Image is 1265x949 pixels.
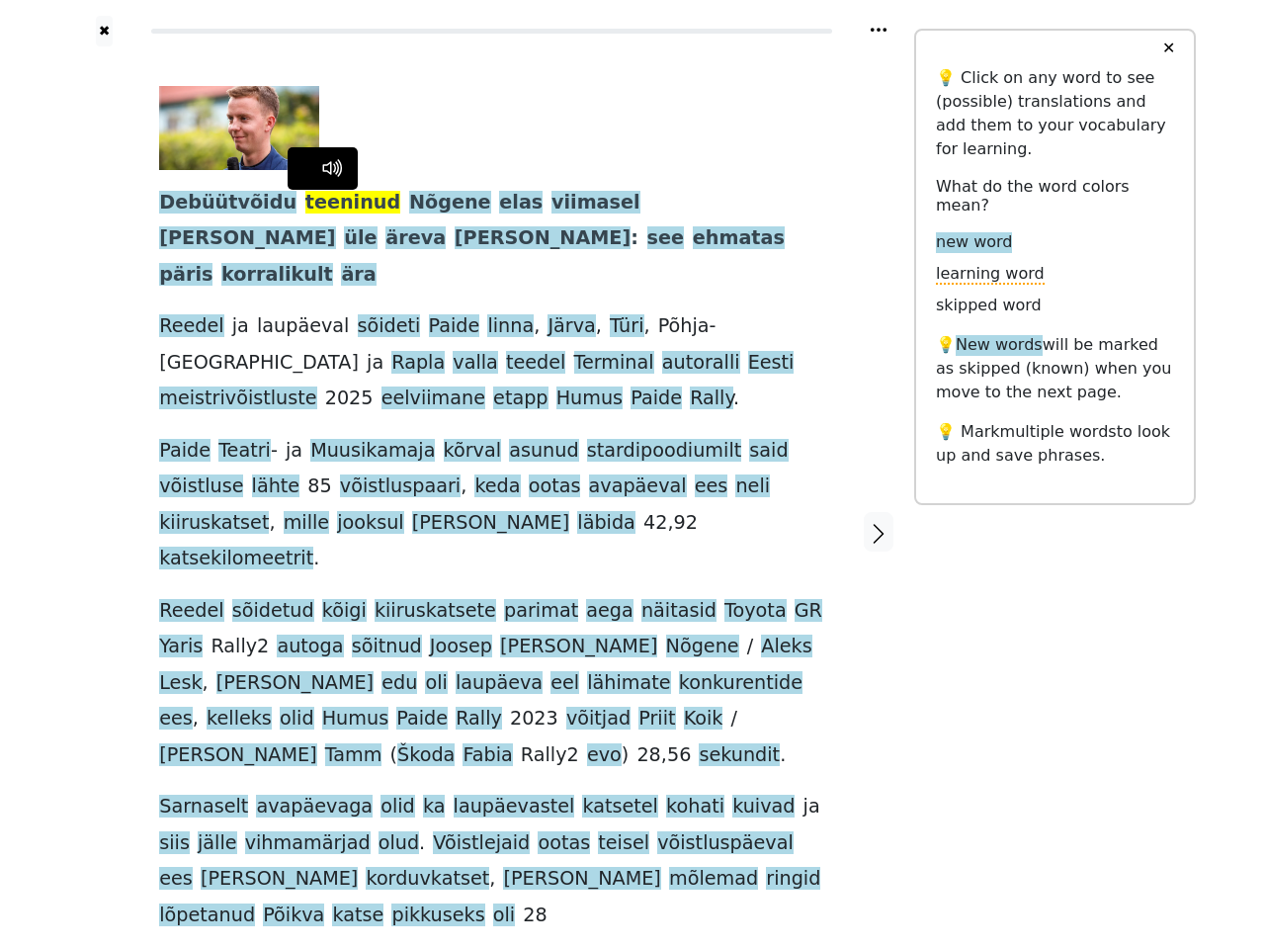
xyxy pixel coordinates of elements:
[574,351,654,376] span: Terminal
[641,599,717,624] span: näitasid
[390,743,398,768] span: (
[657,831,794,856] span: võistluspäeval
[499,191,543,216] span: elas
[159,547,313,571] span: katsekilomeetrit
[366,867,489,892] span: korduvkatset
[803,795,820,820] span: ja
[159,831,190,856] span: siis
[425,671,447,696] span: oli
[589,474,687,499] span: avapäeval
[430,635,492,659] span: Joosep
[367,351,383,376] span: ja
[211,635,269,659] span: Rally2
[325,743,382,768] span: Tamm
[456,707,502,732] span: Rally
[673,511,697,536] span: 92
[379,831,419,856] span: olud
[1150,31,1187,66] button: ✕
[159,474,243,499] span: võistluse
[598,831,649,856] span: teisel
[207,707,272,732] span: kelleks
[385,226,446,251] span: äreva
[456,671,543,696] span: laupäeva
[667,511,673,536] span: ,
[724,599,787,624] span: Toyota
[322,599,367,624] span: kõigi
[693,226,785,251] span: ehmatas
[271,439,278,464] span: -
[159,191,296,216] span: Debüütvõidu
[461,474,466,499] span: ,
[397,743,455,768] span: Škoda
[159,263,212,288] span: päris
[159,86,319,170] img: 17100128t1h26a8.jpg
[556,387,623,411] span: Humus
[193,707,199,732] span: ,
[587,671,670,696] span: lähimate
[277,635,343,659] span: autoga
[305,191,401,216] span: teeninud
[381,671,417,696] span: edu
[159,226,335,251] span: [PERSON_NAME]
[159,707,193,732] span: ees
[463,743,512,768] span: Fabia
[263,904,324,928] span: Põikva
[352,635,422,659] span: sõitnud
[269,511,275,536] span: ,
[636,743,660,768] span: 28
[159,314,223,339] span: Reedel
[325,387,374,411] span: 2025
[684,707,723,732] span: Koik
[936,232,1012,253] span: new word
[381,387,485,411] span: eelviimane
[159,387,316,411] span: meistrivõistluste
[203,671,209,696] span: ,
[159,635,203,659] span: Yaris
[341,263,376,288] span: ära
[596,314,602,339] span: ,
[391,904,484,928] span: pikkuseks
[666,635,739,659] span: Nõgene
[695,474,728,499] span: ees
[690,387,733,411] span: Rally
[159,904,255,928] span: lõpetanud
[667,743,691,768] span: 56
[748,351,795,376] span: Eesti
[380,795,415,820] span: olid
[956,335,1043,356] span: New words
[534,314,540,339] span: ,
[96,16,113,46] button: ✖
[780,743,786,768] span: .
[643,511,667,536] span: 42
[622,743,630,768] span: )
[523,904,547,928] span: 28
[582,795,658,820] span: katsetel
[284,511,330,536] span: mille
[332,904,383,928] span: katse
[631,387,682,411] span: Paide
[487,314,534,339] span: linna
[474,474,520,499] span: keda
[936,420,1174,468] p: 💡 Mark to look up and save phrases.
[375,599,496,624] span: kiiruskatsete
[566,707,631,732] span: võitjad
[936,264,1045,285] span: learning word
[409,191,491,216] span: Nõgene
[749,439,788,464] span: said
[159,599,223,624] span: Reedel
[661,743,667,768] span: ,
[322,707,388,732] span: Humus
[1000,422,1117,441] span: multiple words
[419,831,425,856] span: .
[198,831,237,856] span: jälle
[662,351,740,376] span: autoralli
[644,314,650,339] span: ,
[159,867,193,892] span: ees
[232,599,314,624] span: sõidetud
[521,743,579,768] span: Rally2
[257,314,349,339] span: laupäeval
[731,707,737,732] span: /
[444,439,502,464] span: kõrval
[358,314,421,339] span: sõideti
